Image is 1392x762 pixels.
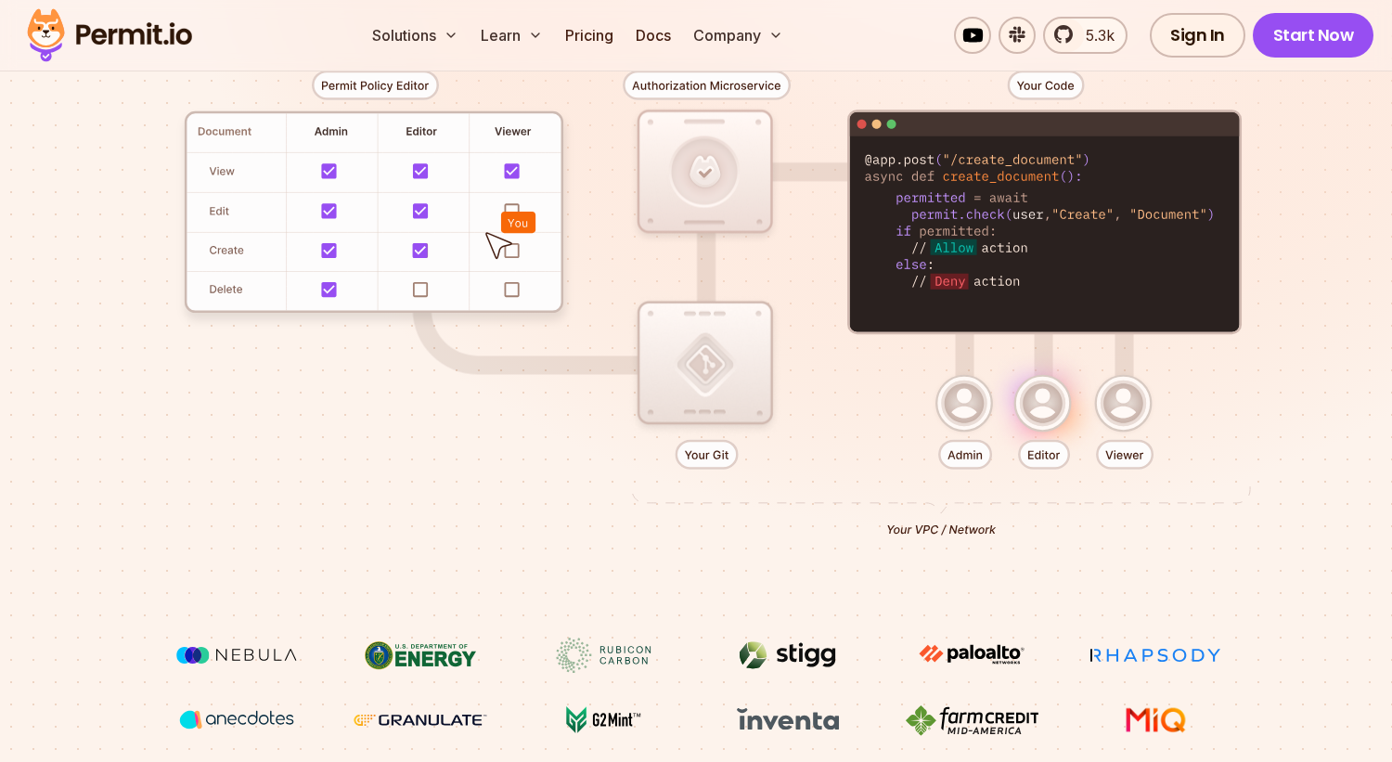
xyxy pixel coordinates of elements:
[19,4,200,67] img: Permit logo
[1086,638,1225,673] img: Rhapsody Health
[1150,13,1245,58] a: Sign In
[902,703,1041,738] img: Farm Credit
[351,703,490,738] img: Granulate
[473,17,550,54] button: Learn
[902,638,1041,671] img: paloalto
[686,17,791,54] button: Company
[1043,17,1128,54] a: 5.3k
[1253,13,1374,58] a: Start Now
[718,638,857,673] img: Stigg
[1075,24,1115,46] span: 5.3k
[535,638,674,673] img: Rubicon
[558,17,621,54] a: Pricing
[167,638,306,673] img: Nebula
[628,17,678,54] a: Docs
[365,17,466,54] button: Solutions
[1093,704,1218,736] img: MIQ
[167,703,306,737] img: vega
[718,703,857,736] img: inventa
[535,703,674,738] img: G2mint
[351,638,490,673] img: US department of energy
